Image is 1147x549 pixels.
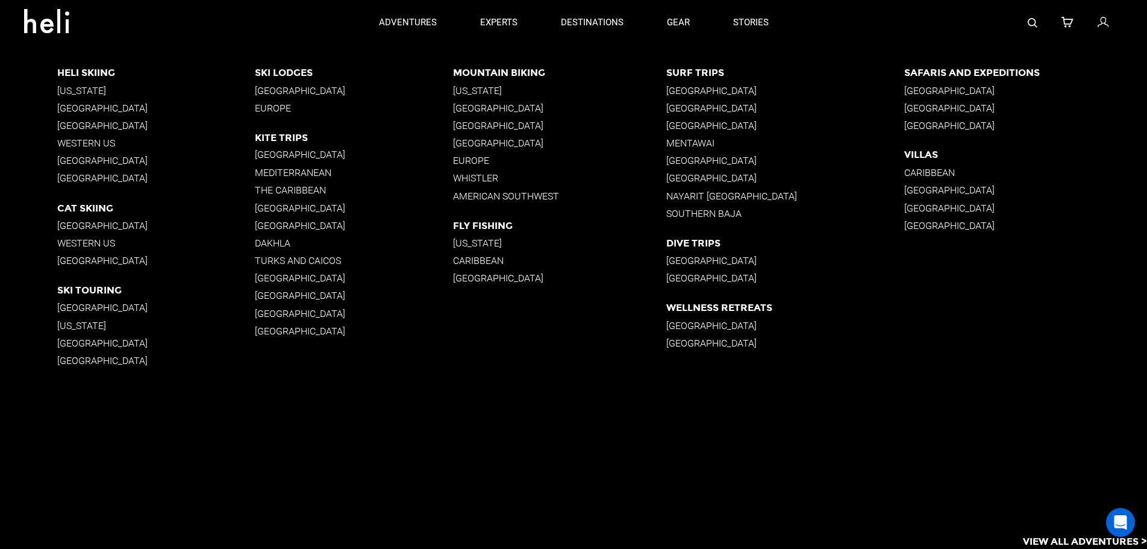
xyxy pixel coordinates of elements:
[57,172,255,184] p: [GEOGRAPHIC_DATA]
[666,190,904,201] p: Nayarit [GEOGRAPHIC_DATA]
[255,237,452,249] p: Dakhla
[255,220,452,231] p: [GEOGRAPHIC_DATA]
[57,67,255,78] p: Heli Skiing
[666,67,904,78] p: Surf Trips
[453,84,666,96] p: [US_STATE]
[57,255,255,266] p: [GEOGRAPHIC_DATA]
[666,319,904,331] p: [GEOGRAPHIC_DATA]
[255,290,452,301] p: [GEOGRAPHIC_DATA]
[1028,18,1037,28] img: search-bar-icon.svg
[379,16,437,29] p: adventures
[904,84,1147,96] p: [GEOGRAPHIC_DATA]
[480,16,517,29] p: experts
[57,237,255,249] p: Western US
[255,307,452,319] p: [GEOGRAPHIC_DATA]
[1023,535,1147,549] p: View All Adventures >
[666,272,904,284] p: [GEOGRAPHIC_DATA]
[57,319,255,331] p: [US_STATE]
[453,220,666,231] p: Fly Fishing
[255,167,452,178] p: Mediterranean
[57,220,255,231] p: [GEOGRAPHIC_DATA]
[453,172,666,184] p: Whistler
[57,137,255,149] p: Western US
[255,132,452,143] p: Kite Trips
[453,120,666,131] p: [GEOGRAPHIC_DATA]
[666,237,904,249] p: Dive Trips
[666,84,904,96] p: [GEOGRAPHIC_DATA]
[453,102,666,113] p: [GEOGRAPHIC_DATA]
[57,355,255,366] p: [GEOGRAPHIC_DATA]
[57,120,255,131] p: [GEOGRAPHIC_DATA]
[666,155,904,166] p: [GEOGRAPHIC_DATA]
[904,184,1147,196] p: [GEOGRAPHIC_DATA]
[255,149,452,161] p: [GEOGRAPHIC_DATA]
[666,255,904,266] p: [GEOGRAPHIC_DATA]
[57,284,255,296] p: Ski Touring
[904,220,1147,231] p: [GEOGRAPHIC_DATA]
[666,302,904,313] p: Wellness Retreats
[666,337,904,349] p: [GEOGRAPHIC_DATA]
[904,67,1147,78] p: Safaris and Expeditions
[57,102,255,113] p: [GEOGRAPHIC_DATA]
[453,137,666,149] p: [GEOGRAPHIC_DATA]
[453,67,666,78] p: Mountain Biking
[666,137,904,149] p: Mentawai
[255,184,452,196] p: The Caribbean
[57,84,255,96] p: [US_STATE]
[57,202,255,213] p: Cat Skiing
[255,67,452,78] p: Ski Lodges
[666,102,904,113] p: [GEOGRAPHIC_DATA]
[666,208,904,219] p: Southern Baja
[666,172,904,184] p: [GEOGRAPHIC_DATA]
[561,16,624,29] p: destinations
[453,272,666,284] p: [GEOGRAPHIC_DATA]
[57,155,255,166] p: [GEOGRAPHIC_DATA]
[453,190,666,201] p: American Southwest
[904,202,1147,213] p: [GEOGRAPHIC_DATA]
[904,149,1147,161] p: Villas
[255,202,452,213] p: [GEOGRAPHIC_DATA]
[904,102,1147,113] p: [GEOGRAPHIC_DATA]
[57,302,255,313] p: [GEOGRAPHIC_DATA]
[666,120,904,131] p: [GEOGRAPHIC_DATA]
[904,120,1147,131] p: [GEOGRAPHIC_DATA]
[453,155,666,166] p: Europe
[255,102,452,113] p: Europe
[904,167,1147,178] p: Caribbean
[57,337,255,349] p: [GEOGRAPHIC_DATA]
[453,255,666,266] p: Caribbean
[255,272,452,284] p: [GEOGRAPHIC_DATA]
[453,237,666,249] p: [US_STATE]
[1106,508,1135,537] div: Open Intercom Messenger
[255,325,452,337] p: [GEOGRAPHIC_DATA]
[255,255,452,266] p: Turks and Caicos
[255,84,452,96] p: [GEOGRAPHIC_DATA]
